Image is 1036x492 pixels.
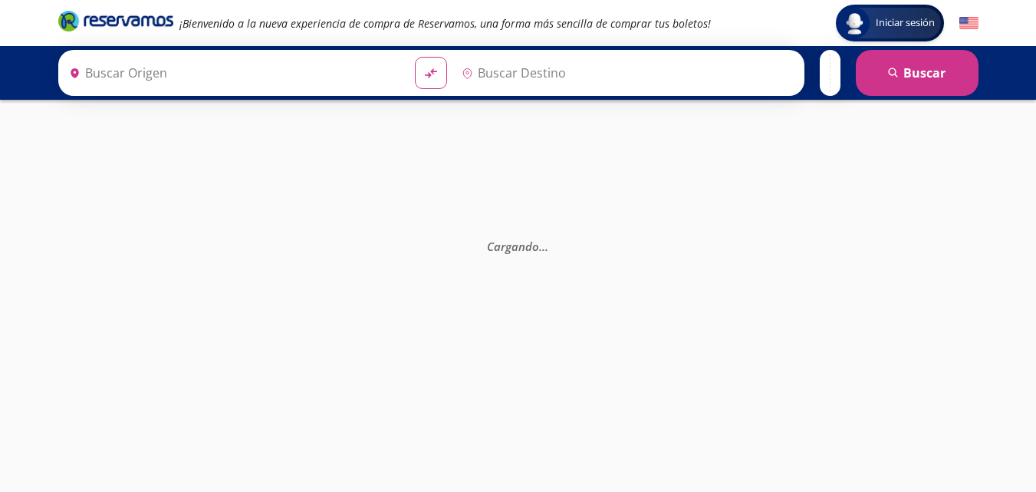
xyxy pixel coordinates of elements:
i: Brand Logo [58,9,173,32]
input: Buscar Origen [63,54,403,92]
span: . [539,238,542,253]
a: Brand Logo [58,9,173,37]
span: . [545,238,548,253]
em: Cargando [487,238,548,253]
button: Buscar [856,50,978,96]
em: ¡Bienvenido a la nueva experiencia de compra de Reservamos, una forma más sencilla de comprar tus... [179,16,711,31]
span: . [542,238,545,253]
button: English [959,14,978,33]
span: Iniciar sesión [870,15,941,31]
input: Buscar Destino [456,54,796,92]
